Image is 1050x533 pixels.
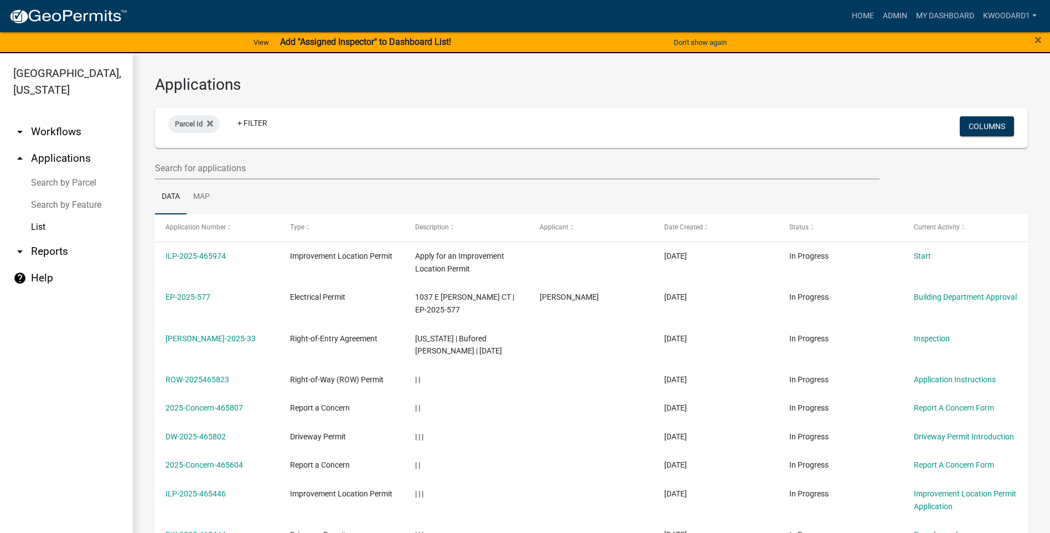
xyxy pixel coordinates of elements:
[914,252,931,260] a: Start
[290,252,392,260] span: Improvement Location Permit
[249,33,273,52] a: View
[290,432,346,441] span: Driveway Permit
[415,432,423,441] span: | | |
[540,223,568,231] span: Applicant
[912,6,979,27] a: My Dashboard
[914,375,996,384] a: Application Instructions
[13,245,27,258] i: arrow_drop_down
[165,223,226,231] span: Application Number
[789,252,829,260] span: In Progress
[155,75,1028,94] h3: Applications
[789,403,829,412] span: In Progress
[290,460,350,469] span: Report a Concern
[914,489,1016,511] a: Improvement Location Permit Application
[914,334,950,343] a: Inspection
[664,252,687,260] span: 08/19/2025
[847,6,878,27] a: Home
[979,6,1041,27] a: kwoodard1
[1035,32,1042,48] span: ×
[1035,33,1042,47] button: Close
[664,460,687,469] span: 08/18/2025
[13,125,27,139] i: arrow_drop_down
[290,334,377,343] span: Right-of-Entry Agreement
[155,214,280,241] datatable-header-cell: Application Number
[165,489,226,498] a: ILP-2025-465446
[529,214,654,241] datatable-header-cell: Applicant
[165,432,226,441] a: DW-2025-465802
[960,116,1014,136] button: Columns
[280,37,451,47] strong: Add "Assigned Inspector" to Dashboard List!
[13,271,27,285] i: help
[415,223,449,231] span: Description
[789,489,829,498] span: In Progress
[290,375,384,384] span: Right-of-Way (ROW) Permit
[664,293,687,301] span: 08/19/2025
[187,180,216,215] a: Map
[914,432,1014,441] a: Driveway Permit Introduction
[165,403,243,412] a: 2025-Concern-465807
[290,489,392,498] span: Improvement Location Permit
[778,214,903,241] datatable-header-cell: Status
[789,293,829,301] span: In Progress
[415,293,514,314] span: 1037 E WOODALL CT | EP-2025-577
[654,214,778,241] datatable-header-cell: Date Created
[664,489,687,498] span: 08/18/2025
[540,293,599,301] span: Joshua Jennings
[789,432,829,441] span: In Progress
[415,334,502,356] span: Indiana | Bufored Meade | 8/5/25
[165,375,229,384] a: ROW-2025465823
[165,460,243,469] a: 2025-Concern-465604
[280,214,404,241] datatable-header-cell: Type
[415,375,420,384] span: | |
[669,33,731,52] button: Don't show again
[415,489,423,498] span: | | |
[664,403,687,412] span: 08/19/2025
[405,214,529,241] datatable-header-cell: Description
[165,293,210,301] a: EP-2025-577
[229,113,276,133] a: + Filter
[903,214,1028,241] datatable-header-cell: Current Activity
[290,293,345,301] span: Electrical Permit
[155,180,187,215] a: Data
[914,403,994,412] a: Report A Concern Form
[789,460,829,469] span: In Progress
[290,223,304,231] span: Type
[664,375,687,384] span: 08/19/2025
[789,223,809,231] span: Status
[175,120,203,128] span: Parcel Id
[415,460,420,469] span: | |
[165,252,226,260] a: ILP-2025-465974
[415,252,504,273] span: Apply for an Improvement Location Permit
[789,375,829,384] span: In Progress
[914,460,994,469] a: Report A Concern Form
[914,223,960,231] span: Current Activity
[914,293,1017,301] a: Building Department Approval
[664,432,687,441] span: 08/19/2025
[290,403,350,412] span: Report a Concern
[155,157,880,180] input: Search for applications
[664,334,687,343] span: 08/19/2025
[878,6,912,27] a: Admin
[13,152,27,165] i: arrow_drop_up
[165,334,256,343] a: [PERSON_NAME]-2025-33
[664,223,703,231] span: Date Created
[415,403,420,412] span: | |
[789,334,829,343] span: In Progress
